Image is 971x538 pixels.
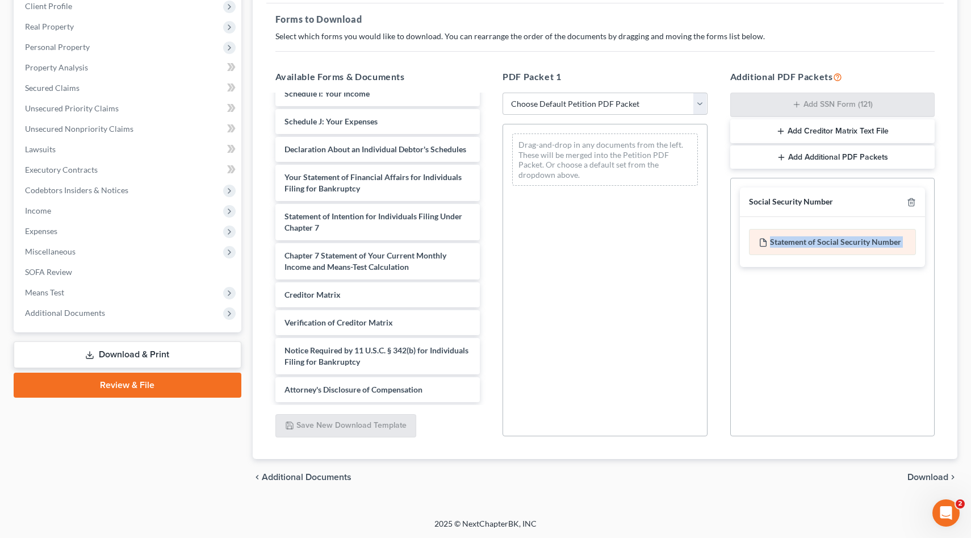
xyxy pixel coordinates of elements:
span: Income [25,206,51,215]
a: Lawsuits [16,139,241,160]
span: Chapter 7 Statement of Your Current Monthly Income and Means-Test Calculation [284,251,446,272]
div: Drag-and-drop in any documents from the left. These will be merged into the Petition PDF Packet. ... [512,134,698,186]
span: SOFA Review [25,267,72,277]
button: Add SSN Form (121) [730,93,935,118]
span: 2 [956,499,965,508]
a: Unsecured Priority Claims [16,98,241,119]
a: Download & Print [14,341,241,368]
a: SOFA Review [16,262,241,282]
span: Codebtors Insiders & Notices [25,185,128,195]
button: Download chevron_right [907,473,957,482]
span: Creditor Matrix [284,290,341,299]
span: Verification of Creditor Matrix [284,318,393,327]
span: Schedule J: Your Expenses [284,116,378,126]
h5: Available Forms & Documents [275,70,480,84]
p: Select which forms you would like to download. You can rearrange the order of the documents by dr... [275,31,935,42]
span: Statement of Intention for Individuals Filing Under Chapter 7 [284,211,462,232]
span: Additional Documents [262,473,351,482]
a: chevron_left Additional Documents [253,473,351,482]
span: Additional Documents [25,308,105,318]
span: Executory Contracts [25,165,98,174]
h5: PDF Packet 1 [503,70,708,84]
a: Secured Claims [16,78,241,98]
i: chevron_right [948,473,957,482]
span: Unsecured Nonpriority Claims [25,124,133,134]
button: Save New Download Template [275,414,416,438]
span: Property Analysis [25,62,88,72]
a: Review & File [14,373,241,398]
span: Secured Claims [25,83,79,93]
button: Add Additional PDF Packets [730,145,935,169]
span: Means Test [25,287,64,297]
span: Download [907,473,948,482]
button: Add Creditor Matrix Text File [730,119,935,143]
h5: Additional PDF Packets [730,70,935,84]
span: Declaration About an Individual Debtor's Schedules [284,144,466,154]
span: Expenses [25,226,57,236]
div: Statement of Social Security Number [749,229,916,255]
a: Executory Contracts [16,160,241,180]
span: Your Statement of Financial Affairs for Individuals Filing for Bankruptcy [284,172,462,193]
iframe: Intercom live chat [932,499,960,527]
span: Notice Required by 11 U.S.C. § 342(b) for Individuals Filing for Bankruptcy [284,345,468,366]
span: Client Profile [25,1,72,11]
i: chevron_left [253,473,262,482]
span: Lawsuits [25,144,56,154]
span: Real Property [25,22,74,31]
a: Property Analysis [16,57,241,78]
span: Schedule I: Your Income [284,89,370,98]
span: Personal Property [25,42,90,52]
span: Unsecured Priority Claims [25,103,119,113]
h5: Forms to Download [275,12,935,26]
div: Social Security Number [749,197,833,207]
span: Miscellaneous [25,247,76,256]
a: Unsecured Nonpriority Claims [16,119,241,139]
span: Attorney's Disclosure of Compensation [284,385,422,394]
